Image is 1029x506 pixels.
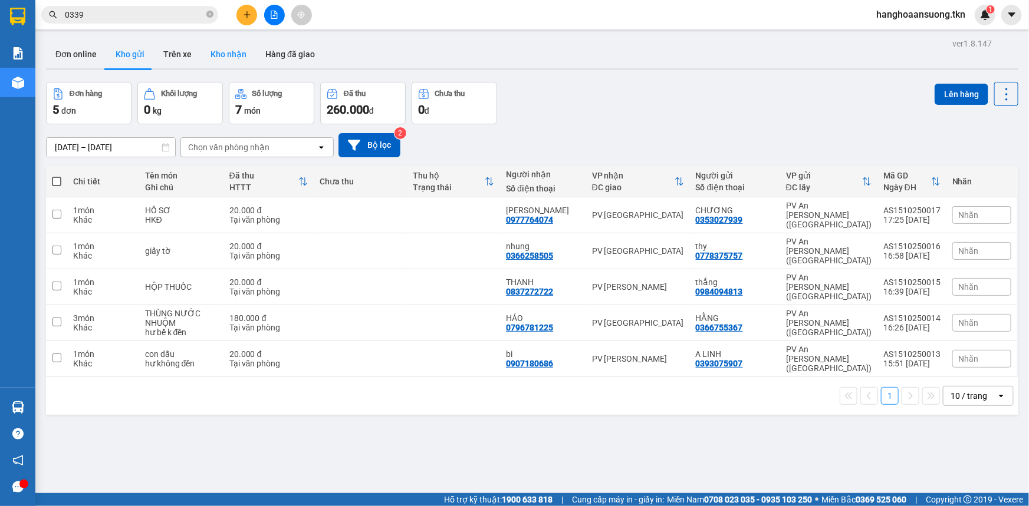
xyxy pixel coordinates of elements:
div: AS1510250017 [883,206,941,215]
div: Đơn hàng [70,90,102,98]
button: Trên xe [154,40,201,68]
span: copyright [964,495,972,504]
button: Số lượng7món [229,82,314,124]
div: AS1510250014 [883,313,941,323]
span: món [244,106,261,115]
div: Số điện thoại [506,184,580,193]
div: PV An [PERSON_NAME] ([GEOGRAPHIC_DATA]) [786,201,872,229]
svg: open [317,143,326,152]
div: 1 món [73,206,133,215]
div: Thu hộ [413,171,485,180]
span: Hỗ trợ kỹ thuật: [444,493,553,506]
div: Ghi chú [145,183,218,192]
div: THANH [506,277,580,287]
div: Tại văn phòng [229,251,308,260]
div: hư không đền [145,359,218,368]
sup: 2 [394,127,406,139]
div: PV An [PERSON_NAME] ([GEOGRAPHIC_DATA]) [786,273,872,301]
div: AS1510250013 [883,349,941,359]
span: question-circle [12,428,24,439]
div: 0907180686 [506,359,553,368]
button: aim [291,5,312,25]
span: 5 [52,102,59,117]
div: 20.000 đ [229,349,308,359]
div: PV An [PERSON_NAME] ([GEOGRAPHIC_DATA]) [786,345,872,373]
div: AS1510250016 [883,242,941,251]
div: Chưa thu [435,90,465,98]
span: đ [425,106,429,115]
div: ĐC giao [592,183,675,192]
span: search [49,11,57,19]
div: 0778375757 [696,251,743,260]
span: đ [369,106,374,115]
svg: open [997,391,1006,401]
div: 1 món [73,349,133,359]
div: 0353027939 [696,215,743,224]
span: Nhãn [959,210,979,220]
div: 0796781225 [506,323,553,332]
b: GỬI : PV An [PERSON_NAME] ([GEOGRAPHIC_DATA]) [15,30,188,89]
div: 1 món [73,242,133,251]
th: Toggle SortBy [407,166,500,197]
div: hư bể k đền [145,328,218,337]
button: Đã thu260.000đ [320,82,406,124]
button: Kho nhận [201,40,256,68]
div: 0984094813 [696,287,743,296]
div: 15:51 [DATE] [883,359,941,368]
span: Miền Nam [667,493,812,506]
div: nhung [506,242,580,251]
span: message [12,481,24,492]
div: Chưa thu [320,177,401,186]
button: caret-down [1001,5,1022,25]
th: Toggle SortBy [877,166,946,197]
span: ⚪️ [815,497,818,502]
div: CHƯƠNG [696,206,774,215]
div: PV [PERSON_NAME] [592,282,684,292]
div: PV [GEOGRAPHIC_DATA] [592,246,684,256]
div: Khác [73,251,133,260]
span: notification [12,455,24,466]
span: 7 [235,102,242,117]
button: Đơn hàng5đơn [46,82,131,124]
strong: 1900 633 818 [502,495,553,504]
span: aim [297,11,305,19]
div: 1 món [73,277,133,287]
div: Mã GD [883,171,931,180]
button: plus [236,5,257,25]
div: 20.000 đ [229,206,308,215]
div: 10 / trang [951,390,987,402]
button: Đơn online [46,40,106,68]
div: PV An [PERSON_NAME] ([GEOGRAPHIC_DATA]) [786,309,872,337]
div: PV [GEOGRAPHIC_DATA] [592,318,684,328]
div: Tại văn phòng [229,323,308,332]
div: Khối lượng [161,90,197,98]
th: Toggle SortBy [586,166,690,197]
div: 0393075907 [696,359,743,368]
sup: 1 [987,5,995,14]
div: HẢO [506,313,580,323]
img: logo-vxr [10,8,25,25]
div: VP nhận [592,171,675,180]
span: | [915,493,917,506]
img: warehouse-icon [12,401,24,414]
span: kg [153,106,162,115]
span: 0 [418,102,425,117]
div: 0977764074 [506,215,553,224]
div: 16:39 [DATE] [883,287,941,296]
div: Khác [73,215,133,224]
th: Toggle SortBy [780,166,877,197]
div: 180.000 đ [229,313,308,323]
div: Số lượng [252,90,282,98]
div: 16:58 [DATE] [883,251,941,260]
span: Nhãn [959,282,979,292]
button: 1 [881,387,899,405]
div: HỒ SƠ [145,206,218,215]
span: caret-down [1007,9,1017,20]
div: HỘP THUỐC [145,282,218,292]
span: Cung cấp máy in - giấy in: [572,493,664,506]
div: Người nhận [506,170,580,179]
div: 16:26 [DATE] [883,323,941,332]
strong: 0708 023 035 - 0935 103 250 [704,495,812,504]
span: 1 [988,5,992,14]
div: AS1510250015 [883,277,941,287]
